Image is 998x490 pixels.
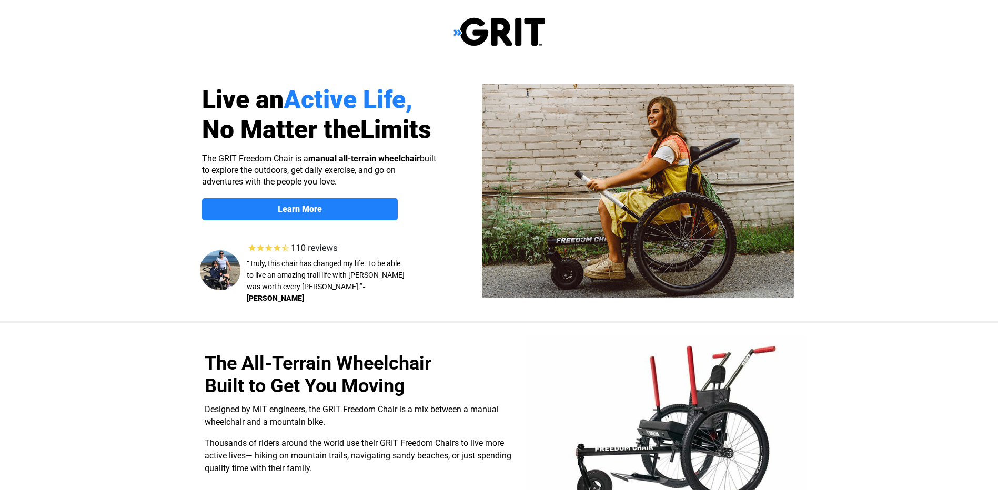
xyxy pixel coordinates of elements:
span: Thousands of riders around the world use their GRIT Freedom Chairs to live more active lives— hik... [205,438,511,473]
span: The GRIT Freedom Chair is a built to explore the outdoors, get daily exercise, and go on adventur... [202,154,436,187]
span: Designed by MIT engineers, the GRIT Freedom Chair is a mix between a manual wheelchair and a moun... [205,404,499,427]
span: Active Life, [284,85,412,115]
strong: manual all-terrain wheelchair [308,154,420,164]
a: Learn More [202,198,398,220]
strong: Learn More [278,204,322,214]
span: The All-Terrain Wheelchair Built to Get You Moving [205,352,431,397]
span: Live an [202,85,284,115]
span: “Truly, this chair has changed my life. To be able to live an amazing trail life with [PERSON_NAM... [247,259,405,291]
span: No Matter the [202,115,360,145]
span: Limits [360,115,431,145]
